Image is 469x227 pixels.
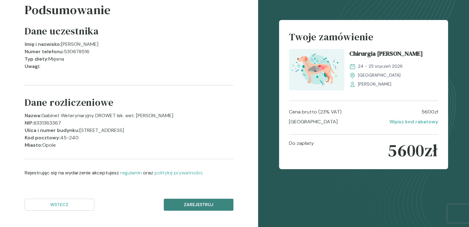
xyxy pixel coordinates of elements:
[25,199,94,211] button: Wstecz
[25,1,233,24] h3: Podsumowanie
[422,108,438,116] p: 5600 zł
[154,169,202,176] a: politykę prywatności
[388,140,438,161] p: 5600 zł
[358,72,401,78] span: [GEOGRAPHIC_DATA]
[34,119,61,127] p: 8331363367
[389,118,438,125] p: Wpisz kod rabatowy
[64,48,89,55] p: 530878516
[41,112,173,119] p: Gabinet Weterynaryjny DROWET lek. wet. [PERSON_NAME]
[25,55,48,63] p: Typ diety :
[289,108,342,116] p: Cena brutto (23% VAT)
[120,169,142,176] a: regulamin
[25,24,99,41] h4: Dane uczestnika
[289,49,344,90] img: ZpbG-x5LeNNTxNnM_ChiruTy%C5%82o_T.svg
[349,49,438,61] a: Chirurgia [PERSON_NAME]
[48,55,64,63] p: Mięsna
[289,118,338,125] p: [GEOGRAPHIC_DATA]
[25,48,64,55] p: Numer telefonu :
[289,140,314,161] p: Do zapłaty
[25,141,42,149] p: Miasto :
[25,63,40,70] p: Uwagi :
[61,41,98,48] p: [PERSON_NAME]
[25,119,34,127] p: NIP :
[30,201,89,208] p: Wstecz
[25,134,60,141] p: Kod pocztowy :
[164,199,233,211] button: Zarejestruj
[289,30,438,49] h4: Twoje zamówienie
[25,127,80,134] p: Ulica i numer budynku :
[42,141,56,149] p: Opole
[349,49,423,61] span: Chirurgia [PERSON_NAME]
[80,127,124,134] p: [STREET_ADDRESS]
[358,63,403,70] span: 24 - 25 styczeń 2026
[25,112,41,119] p: Nazwa :
[358,81,391,87] span: [PERSON_NAME]
[25,169,233,177] p: Rejestrując się na wydarzenie akceptujesz oraz .
[25,95,113,112] h4: Dane rozliczeniowe
[60,134,79,141] p: 45-240
[25,41,61,48] p: Imię i nazwisko :
[169,201,228,208] p: Zarejestruj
